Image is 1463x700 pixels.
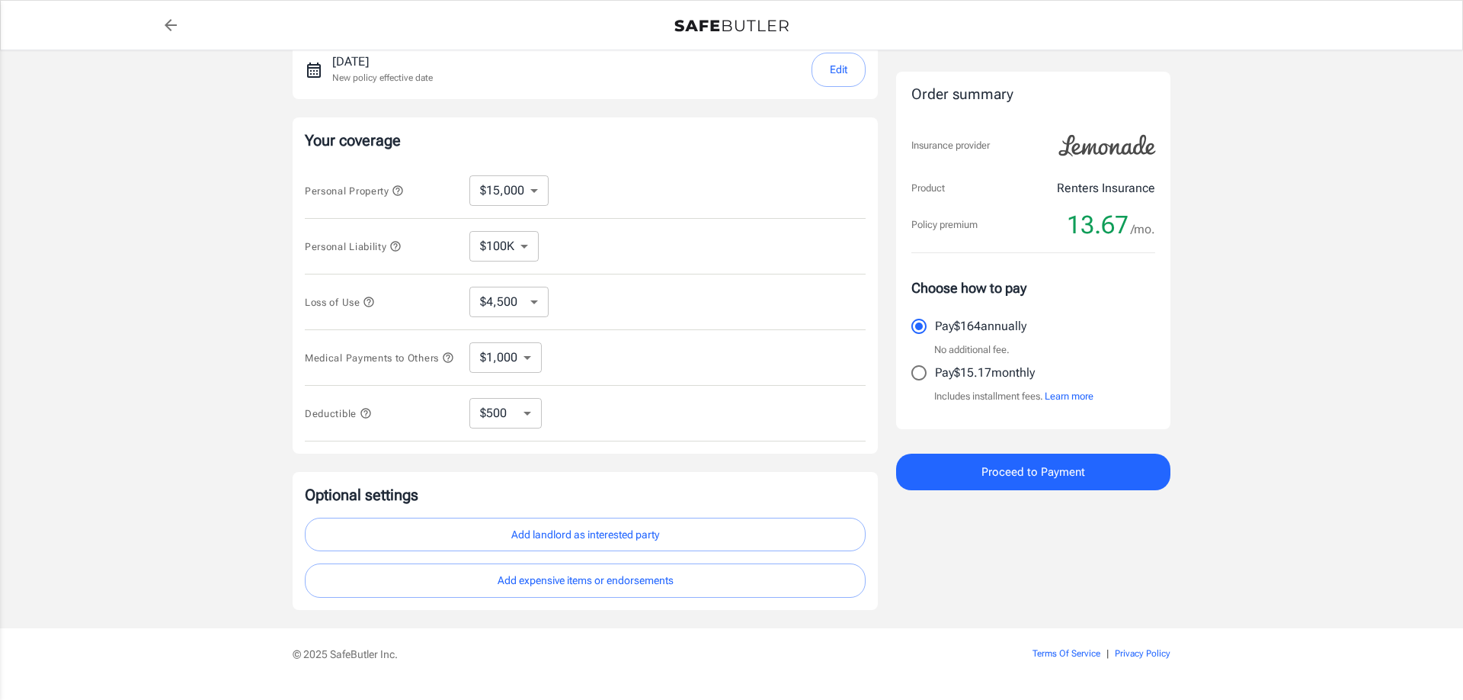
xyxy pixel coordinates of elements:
a: Privacy Policy [1115,648,1170,659]
svg: New policy start date [305,61,323,79]
p: No additional fee. [934,342,1010,358]
button: Learn more [1045,389,1093,404]
span: 13.67 [1067,210,1128,240]
span: Medical Payments to Others [305,352,454,364]
p: Pay $164 annually [935,317,1026,336]
p: Insurance provider [911,138,990,153]
p: Policy premium [911,217,978,233]
button: Loss of Use [305,293,375,311]
p: Pay $15.17 monthly [935,364,1035,382]
button: Edit [812,53,866,87]
span: Loss of Use [305,297,375,308]
span: Proceed to Payment [981,462,1085,482]
span: Personal Property [305,185,404,197]
p: Choose how to pay [911,278,1155,298]
a: back to quotes [155,10,186,40]
a: Terms Of Service [1032,648,1100,659]
span: Deductible [305,408,372,419]
button: Personal Property [305,181,404,200]
img: Back to quotes [674,20,789,32]
button: Add landlord as interested party [305,518,866,552]
button: Proceed to Payment [896,454,1170,490]
p: [DATE] [332,53,433,71]
p: Renters Insurance [1057,179,1155,197]
span: Personal Liability [305,241,402,252]
p: Product [911,181,945,196]
span: /mo. [1131,219,1155,240]
div: Order summary [911,84,1155,106]
button: Deductible [305,404,372,422]
button: Medical Payments to Others [305,348,454,367]
button: Add expensive items or endorsements [305,564,866,598]
p: Your coverage [305,130,866,151]
p: Optional settings [305,484,866,506]
img: Lemonade [1050,124,1164,167]
span: | [1106,648,1109,659]
button: Personal Liability [305,237,402,255]
p: © 2025 SafeButler Inc. [293,647,946,662]
p: Includes installment fees. [934,389,1093,404]
p: New policy effective date [332,71,433,85]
